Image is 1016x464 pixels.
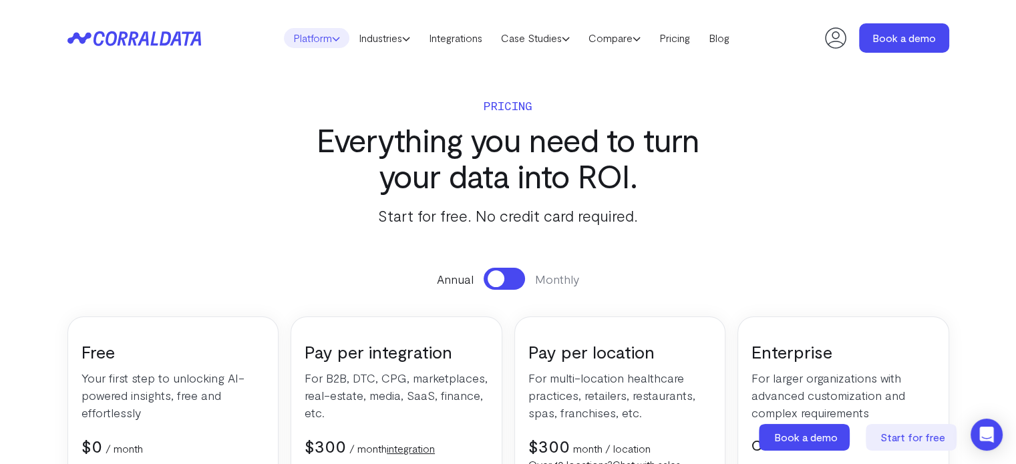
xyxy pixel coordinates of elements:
[880,431,945,443] span: Start for free
[535,270,579,288] span: Monthly
[699,28,739,48] a: Blog
[291,122,725,194] h3: Everything you need to turn your data into ROI.
[349,28,419,48] a: Industries
[759,424,852,451] a: Book a demo
[81,340,265,363] h3: Free
[579,28,650,48] a: Compare
[305,369,488,421] p: For B2B, DTC, CPG, marketplaces, real-estate, media, SaaS, finance, etc.
[528,340,712,363] h3: Pay per location
[305,435,346,456] span: $300
[528,369,712,421] p: For multi-location healthcare practices, retailers, restaurants, spas, franchises, etc.
[106,441,143,457] p: / month
[291,96,725,115] p: Pricing
[81,435,102,456] span: $0
[528,435,570,456] span: $300
[774,431,838,443] span: Book a demo
[284,28,349,48] a: Platform
[751,369,935,421] p: For larger organizations with advanced customization and complex requirements
[492,28,579,48] a: Case Studies
[387,442,435,455] a: integration
[437,270,474,288] span: Annual
[81,369,265,421] p: Your first step to unlocking AI-powered insights, free and effortlessly
[291,204,725,228] p: Start for free. No credit card required.
[650,28,699,48] a: Pricing
[971,419,1003,451] div: Open Intercom Messenger
[419,28,492,48] a: Integrations
[349,441,435,457] p: / month
[751,340,935,363] h3: Enterprise
[305,340,488,363] h3: Pay per integration
[866,424,959,451] a: Start for free
[859,23,949,53] a: Book a demo
[573,441,651,457] p: month / location
[751,435,935,455] h5: Contact sales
